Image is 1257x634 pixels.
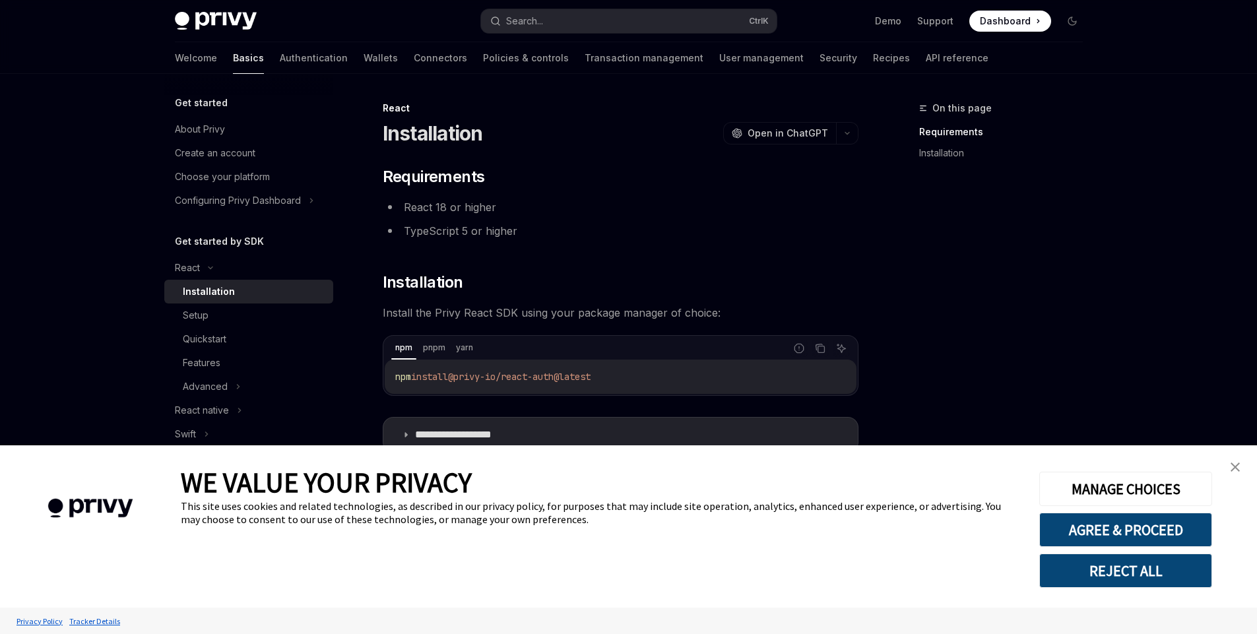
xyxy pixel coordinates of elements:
[483,42,569,74] a: Policies & controls
[1222,454,1248,480] a: close banner
[164,117,333,141] a: About Privy
[181,465,472,499] span: WE VALUE YOUR PRIVACY
[183,284,235,300] div: Installation
[183,355,220,371] div: Features
[917,15,953,28] a: Support
[164,303,333,327] a: Setup
[175,145,255,161] div: Create an account
[506,13,543,29] div: Search...
[175,121,225,137] div: About Privy
[181,499,1019,526] div: This site uses cookies and related technologies, as described in our privacy policy, for purposes...
[1039,554,1212,588] button: REJECT ALL
[452,340,477,356] div: yarn
[164,351,333,375] a: Features
[969,11,1051,32] a: Dashboard
[395,371,411,383] span: npm
[414,42,467,74] a: Connectors
[812,340,829,357] button: Copy the contents from the code block
[723,122,836,144] button: Open in ChatGPT
[183,331,226,347] div: Quickstart
[875,15,901,28] a: Demo
[919,121,1093,143] a: Requirements
[1039,513,1212,547] button: AGREE & PROCEED
[175,95,228,111] h5: Get started
[873,42,910,74] a: Recipes
[383,102,858,115] div: React
[164,141,333,165] a: Create an account
[280,42,348,74] a: Authentication
[183,307,209,323] div: Setup
[175,260,200,276] div: React
[383,222,858,240] li: TypeScript 5 or higher
[749,16,769,26] span: Ctrl K
[1062,11,1083,32] button: Toggle dark mode
[585,42,703,74] a: Transaction management
[175,234,264,249] h5: Get started by SDK
[448,371,591,383] span: @privy-io/react-auth@latest
[383,303,858,322] span: Install the Privy React SDK using your package manager of choice:
[748,127,828,140] span: Open in ChatGPT
[383,121,483,145] h1: Installation
[1231,462,1240,472] img: close banner
[175,169,270,185] div: Choose your platform
[20,480,161,537] img: company logo
[790,340,808,357] button: Report incorrect code
[383,198,858,216] li: React 18 or higher
[66,610,123,633] a: Tracker Details
[183,379,228,395] div: Advanced
[164,280,333,303] a: Installation
[175,193,301,208] div: Configuring Privy Dashboard
[481,9,777,33] button: Search...CtrlK
[175,426,196,442] div: Swift
[391,340,416,356] div: npm
[419,340,449,356] div: pnpm
[719,42,804,74] a: User management
[932,100,992,116] span: On this page
[175,402,229,418] div: React native
[364,42,398,74] a: Wallets
[411,371,448,383] span: install
[1039,472,1212,506] button: MANAGE CHOICES
[833,340,850,357] button: Ask AI
[233,42,264,74] a: Basics
[926,42,988,74] a: API reference
[13,610,66,633] a: Privacy Policy
[383,272,463,293] span: Installation
[164,165,333,189] a: Choose your platform
[164,327,333,351] a: Quickstart
[820,42,857,74] a: Security
[919,143,1093,164] a: Installation
[175,42,217,74] a: Welcome
[980,15,1031,28] span: Dashboard
[175,12,257,30] img: dark logo
[383,166,485,187] span: Requirements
